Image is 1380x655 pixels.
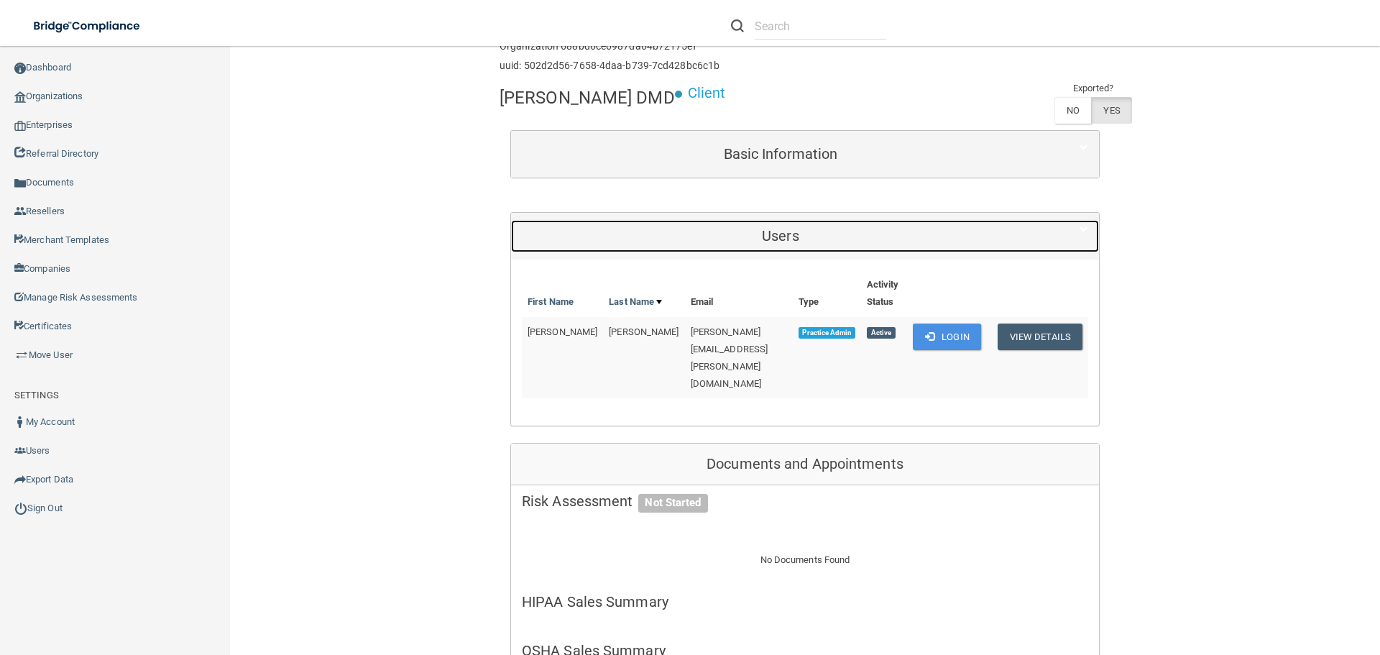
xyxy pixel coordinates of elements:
[867,327,896,339] span: Active
[1131,553,1363,610] iframe: Drift Widget Chat Controller
[14,416,26,428] img: ic_user_dark.df1a06c3.png
[638,494,707,513] span: Not Started
[609,293,662,311] a: Last Name
[14,502,27,515] img: ic_power_dark.7ecde6b1.png
[14,474,26,485] img: icon-export.b9366987.png
[528,293,574,311] a: First Name
[691,326,768,389] span: [PERSON_NAME][EMAIL_ADDRESS][PERSON_NAME][DOMAIN_NAME]
[14,91,26,103] img: organization-icon.f8decf85.png
[1054,80,1132,97] td: Exported?
[14,63,26,74] img: ic_dashboard_dark.d01f4a41.png
[522,220,1088,252] a: Users
[522,493,1088,509] h5: Risk Assessment
[998,324,1082,350] button: View Details
[14,121,26,131] img: enterprise.0d942306.png
[14,387,59,404] label: SETTINGS
[793,270,861,317] th: Type
[688,80,726,106] p: Client
[799,327,855,339] span: Practice Admin
[1091,97,1131,124] label: YES
[500,60,719,71] h6: uuid: 502d2d56-7658-4daa-b739-7cd428bc6c1b
[913,324,981,350] button: Login
[522,594,1088,610] h5: HIPAA Sales Summary
[22,12,154,41] img: bridge_compliance_login_screen.278c3ca4.svg
[755,13,886,40] input: Search
[511,444,1099,485] div: Documents and Appointments
[731,19,744,32] img: ic-search.3b580494.png
[609,326,678,337] span: [PERSON_NAME]
[528,326,597,337] span: [PERSON_NAME]
[861,270,907,317] th: Activity Status
[14,206,26,217] img: ic_reseller.de258add.png
[522,228,1039,244] h5: Users
[685,270,793,317] th: Email
[1054,97,1091,124] label: NO
[500,88,675,107] h4: [PERSON_NAME] DMD
[14,348,29,362] img: briefcase.64adab9b.png
[522,146,1039,162] h5: Basic Information
[522,138,1088,170] a: Basic Information
[511,534,1099,586] div: No Documents Found
[14,445,26,457] img: icon-users.e205127d.png
[14,178,26,189] img: icon-documents.8dae5593.png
